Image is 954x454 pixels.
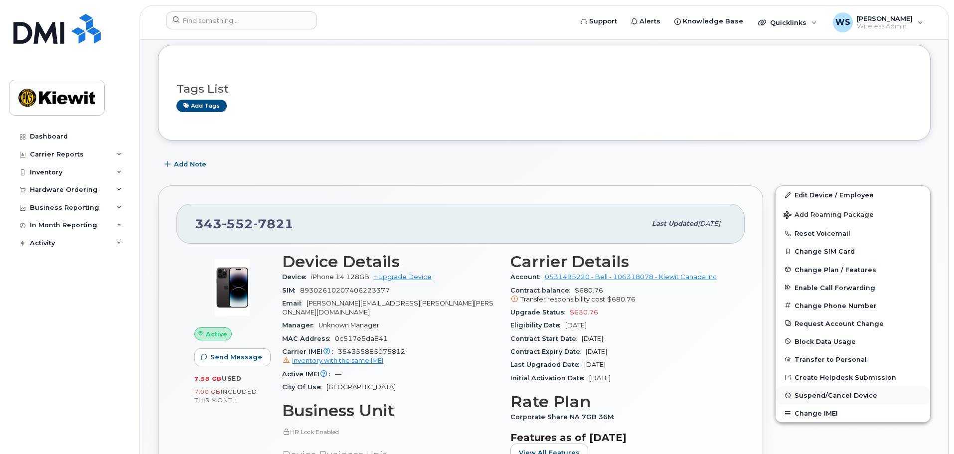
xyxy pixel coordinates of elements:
span: Knowledge Base [683,16,743,26]
iframe: Messenger Launcher [911,411,947,447]
p: HR Lock Enabled [282,428,498,436]
span: [DATE] [698,220,720,227]
span: — [335,370,341,378]
h3: Carrier Details [510,253,727,271]
button: Add Note [158,155,215,173]
span: Enable Call Forwarding [795,284,875,291]
span: $680.76 [510,287,727,304]
img: image20231002-3703462-njx0qo.jpeg [202,258,262,317]
a: Create Helpdesk Submission [776,368,930,386]
span: $630.76 [570,308,598,316]
span: Quicklinks [770,18,806,26]
span: Support [589,16,617,26]
span: 89302610207406223377 [300,287,390,294]
span: included this month [194,388,257,404]
a: Support [574,11,624,31]
span: [DATE] [589,374,611,382]
a: Edit Device / Employee [776,186,930,204]
h3: Tags List [176,83,912,95]
span: 7.00 GB [194,388,221,395]
span: City Of Use [282,383,326,391]
span: [PERSON_NAME] [857,14,913,22]
span: Wireless Admin [857,22,913,30]
a: 0531495220 - Bell - 106318078 - Kiewit Canada Inc [545,273,717,281]
span: MAC Address [282,335,335,342]
span: Carrier IMEI [282,348,338,355]
input: Find something... [166,11,317,29]
span: [DATE] [586,348,607,355]
span: Contract Start Date [510,335,582,342]
a: + Upgrade Device [373,273,432,281]
h3: Device Details [282,253,498,271]
span: [GEOGRAPHIC_DATA] [326,383,396,391]
span: $680.76 [607,296,636,303]
span: 552 [222,216,253,231]
span: Contract balance [510,287,575,294]
span: Last Upgraded Date [510,361,584,368]
span: [DATE] [584,361,606,368]
h3: Features as of [DATE] [510,432,727,444]
div: William Sansom [826,12,930,32]
span: Manager [282,321,318,329]
button: Add Roaming Package [776,204,930,224]
button: Block Data Usage [776,332,930,350]
span: Transfer responsibility cost [520,296,605,303]
span: Account [510,273,545,281]
span: Initial Activation Date [510,374,589,382]
div: Quicklinks [751,12,824,32]
a: Knowledge Base [667,11,750,31]
span: Device [282,273,311,281]
span: Email [282,300,307,307]
span: Suspend/Cancel Device [795,392,877,399]
button: Send Message [194,348,271,366]
a: Alerts [624,11,667,31]
span: used [222,375,242,382]
span: Last updated [652,220,698,227]
span: [DATE] [565,321,587,329]
button: Reset Voicemail [776,224,930,242]
span: Corporate Share NA 7GB 36M [510,413,619,421]
button: Change Plan / Features [776,261,930,279]
span: Active [206,329,227,339]
span: SIM [282,287,300,294]
span: Contract Expiry Date [510,348,586,355]
button: Suspend/Cancel Device [776,386,930,404]
button: Transfer to Personal [776,350,930,368]
span: Change Plan / Features [795,266,876,273]
span: Active IMEI [282,370,335,378]
span: Inventory with the same IMEI [292,357,383,364]
span: 354355885075812 [282,348,498,366]
h3: Business Unit [282,402,498,420]
span: 0c517e5da841 [335,335,388,342]
span: WS [835,16,850,28]
button: Request Account Change [776,314,930,332]
span: 7821 [253,216,294,231]
span: [PERSON_NAME][EMAIL_ADDRESS][PERSON_NAME][PERSON_NAME][DOMAIN_NAME] [282,300,493,316]
span: Eligibility Date [510,321,565,329]
span: Send Message [210,352,262,362]
a: Inventory with the same IMEI [282,357,383,364]
span: 7.58 GB [194,375,222,382]
span: Alerts [639,16,660,26]
a: Add tags [176,100,227,112]
h3: Rate Plan [510,393,727,411]
span: Add Roaming Package [784,211,874,220]
span: Unknown Manager [318,321,379,329]
button: Change IMEI [776,404,930,422]
span: 343 [195,216,294,231]
button: Change SIM Card [776,242,930,260]
span: Upgrade Status [510,308,570,316]
span: iPhone 14 128GB [311,273,369,281]
button: Enable Call Forwarding [776,279,930,297]
button: Change Phone Number [776,297,930,314]
span: [DATE] [582,335,603,342]
span: Add Note [174,159,206,169]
